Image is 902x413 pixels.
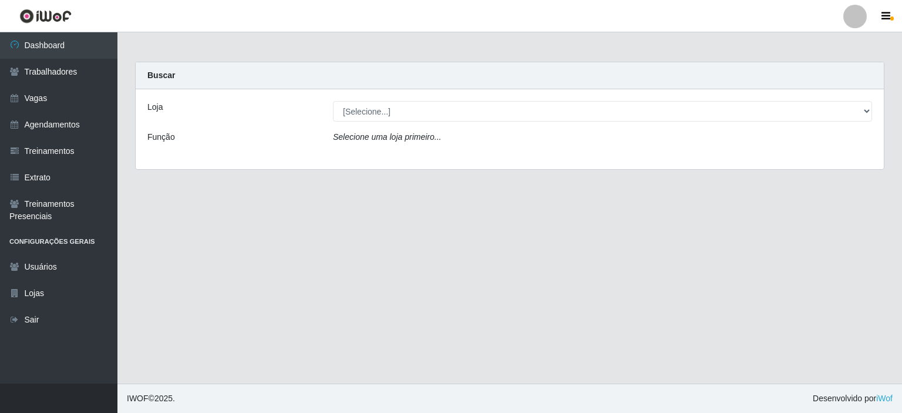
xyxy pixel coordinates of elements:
span: Desenvolvido por [813,392,893,405]
img: CoreUI Logo [19,9,72,23]
strong: Buscar [147,70,175,80]
i: Selecione uma loja primeiro... [333,132,441,142]
label: Função [147,131,175,143]
span: IWOF [127,394,149,403]
label: Loja [147,101,163,113]
a: iWof [876,394,893,403]
span: © 2025 . [127,392,175,405]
